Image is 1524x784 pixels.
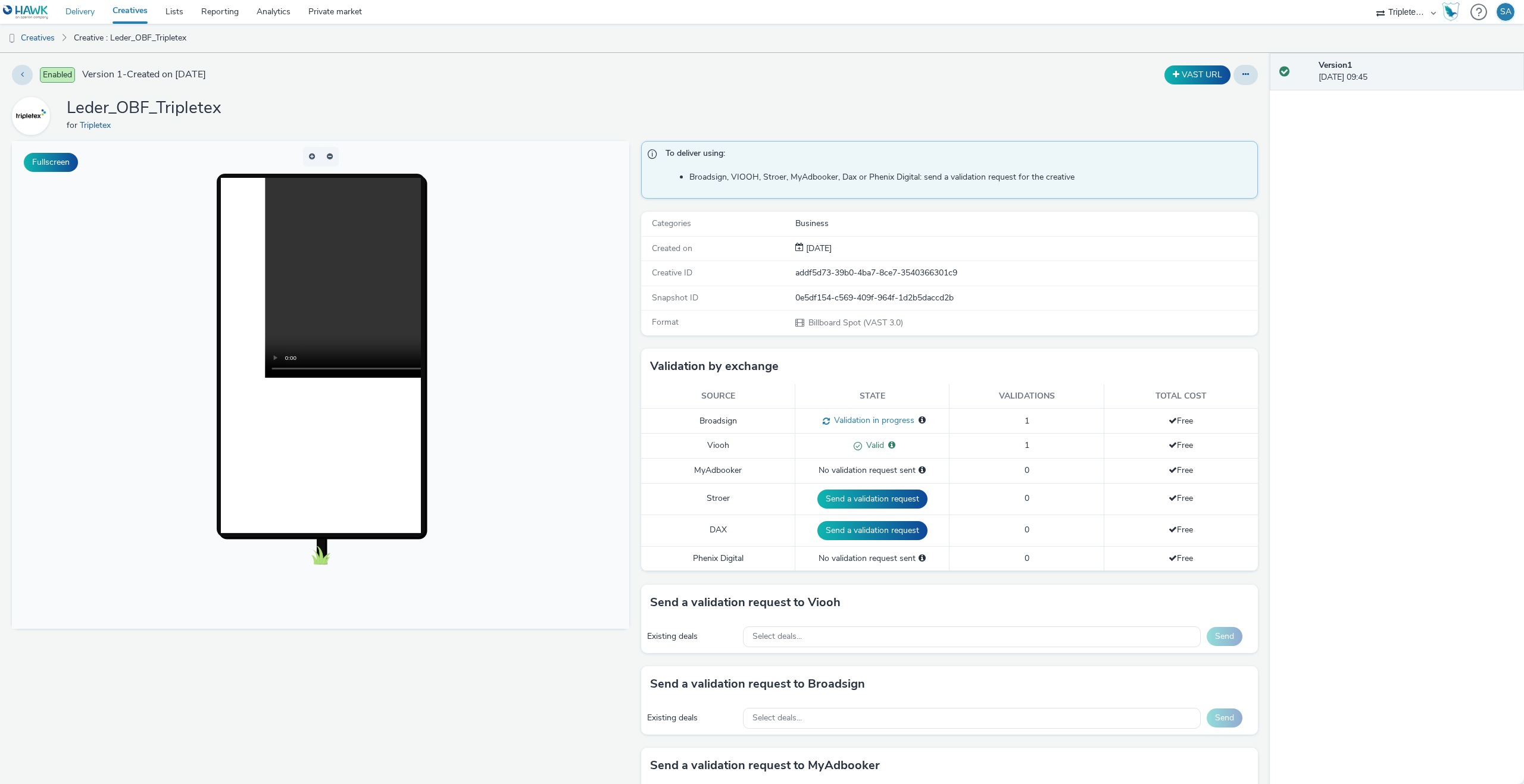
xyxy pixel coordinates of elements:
[1442,2,1464,21] a: Hawk Academy
[817,490,927,509] button: Send a validation request
[650,675,865,693] h3: Send a validation request to Broadsign
[689,171,1252,183] li: Broadsign, VIOOH, Stroer, MyAdbooker, Dax or Phenix Digital: send a validation request for the cr...
[641,409,795,434] td: Broadsign
[1104,384,1258,409] th: Total cost
[1169,493,1193,504] span: Free
[652,316,679,328] span: Format
[795,218,1257,230] div: Business
[647,712,738,724] div: Existing deals
[1025,553,1029,564] span: 0
[807,317,903,328] span: Billboard Spot (VAST 3.0)
[1025,465,1029,476] span: 0
[1169,465,1193,476] span: Free
[1025,524,1029,535] span: 0
[647,631,738,642] div: Existing deals
[1500,3,1511,21] div: SA
[1025,415,1029,427] span: 1
[650,357,779,375] h3: Validation by exchange
[1169,415,1193,427] span: Free
[919,553,926,565] div: Please select a deal below and click on Send to send a validation request to Phenix Digital.
[24,153,78,172] button: Fullscreen
[12,110,55,121] a: Tripletex
[652,292,698,303] span: Snapshot ID
[67,97,221,120] h1: Leder_OBF_Tripletex
[641,483,795,515] td: Stroer
[6,33,18,45] img: dooh
[795,384,950,409] th: State
[1164,65,1231,84] button: VAST URL
[804,243,832,255] div: Creation 22 September 2025, 09:45
[1169,553,1193,564] span: Free
[1442,2,1460,21] img: Hawk Academy
[817,521,927,540] button: Send a validation request
[650,757,880,774] h3: Send a validation request to MyAdbooker
[641,434,795,459] td: Viooh
[862,440,884,451] span: Valid
[14,99,48,133] img: Tripletex
[795,267,1257,279] div: addf5d73-39b0-4ba7-8ce7-3540366301c9
[652,243,692,254] span: Created on
[1161,65,1233,84] div: Duplicate the creative as a VAST URL
[795,292,1257,304] div: 0e5df154-c569-409f-964f-1d2b5daccd2b
[666,148,1246,163] span: To deliver using:
[1319,59,1352,71] strong: Version 1
[652,267,692,278] span: Creative ID
[641,546,795,570] td: Phenix Digital
[1025,440,1029,451] span: 1
[1169,524,1193,535] span: Free
[801,465,943,476] div: No validation request sent
[1319,59,1514,84] div: [DATE] 09:45
[40,67,75,83] span: Enabled
[1169,440,1193,451] span: Free
[919,465,926,476] div: Please select a deal below and click on Send to send a validation request to MyAdbooker.
[950,384,1104,409] th: Validations
[67,120,80,131] span: for
[641,515,795,546] td: DAX
[801,553,943,565] div: No validation request sent
[830,415,914,426] span: Validation in progress
[652,218,691,229] span: Categories
[3,5,49,20] img: undefined Logo
[752,713,802,723] span: Select deals...
[1207,708,1242,727] button: Send
[68,24,192,52] a: Creative : Leder_OBF_Tripletex
[752,632,802,642] span: Select deals...
[1207,627,1242,646] button: Send
[82,68,206,81] span: Version 1 - Created on [DATE]
[641,384,795,409] th: Source
[80,120,115,131] a: Tripletex
[1025,493,1029,504] span: 0
[804,243,832,254] span: [DATE]
[641,459,795,483] td: MyAdbooker
[650,594,841,611] h3: Send a validation request to Viooh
